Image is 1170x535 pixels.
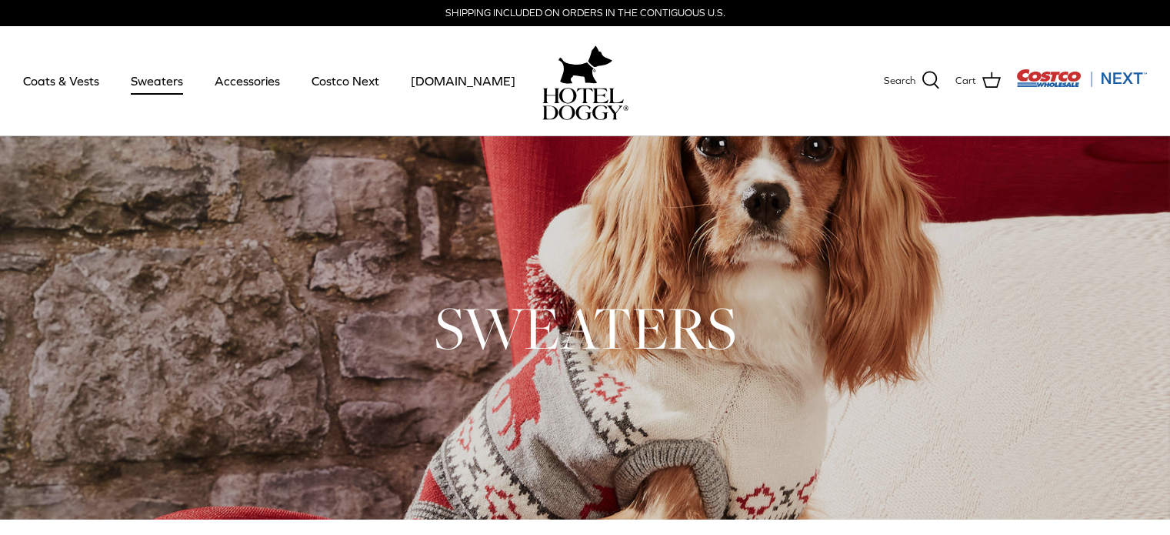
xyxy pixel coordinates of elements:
span: Search [884,73,915,89]
a: hoteldoggy.com hoteldoggycom [542,42,628,120]
a: [DOMAIN_NAME] [397,55,529,107]
a: Accessories [201,55,294,107]
a: Search [884,71,940,91]
span: Cart [955,73,976,89]
a: Sweaters [117,55,197,107]
a: Costco Next [298,55,393,107]
h1: SWEATERS [39,290,1132,366]
img: hoteldoggycom [542,88,628,120]
img: hoteldoggy.com [558,42,612,88]
a: Cart [955,71,1001,91]
a: Visit Costco Next [1016,79,1147,90]
a: Coats & Vests [9,55,113,107]
img: Costco Next [1016,69,1147,88]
